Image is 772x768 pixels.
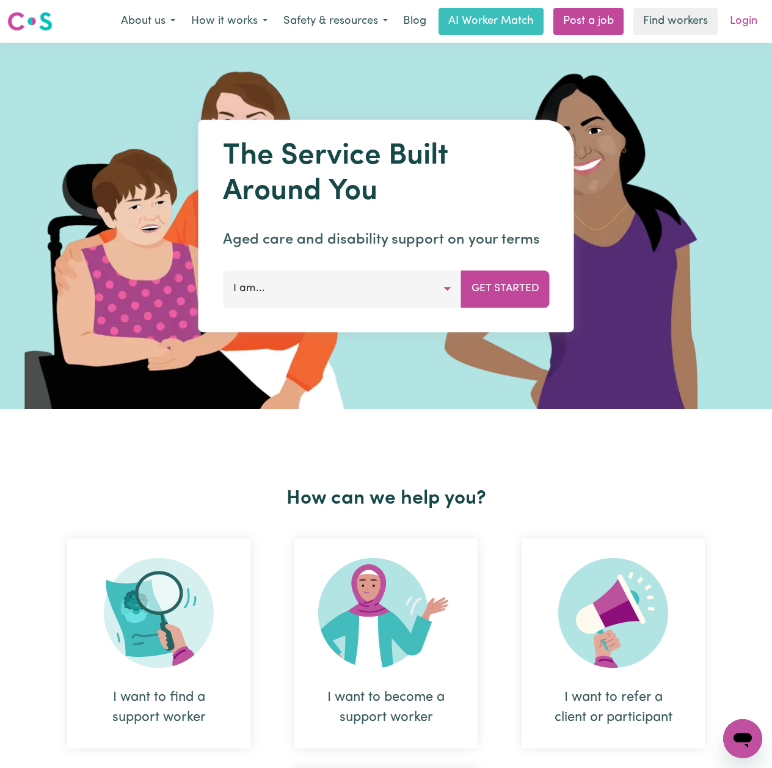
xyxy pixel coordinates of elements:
[558,558,668,668] img: Refer
[396,8,434,35] a: Blog
[324,687,448,728] div: I want to become a support worker
[96,687,221,728] div: I want to find a support worker
[67,538,250,748] div: I want to find a support worker
[223,229,550,251] p: Aged care and disability support on your terms
[113,9,183,34] button: About us
[439,8,544,35] a: AI Worker Match
[45,487,727,510] h2: How can we help you?
[551,687,675,728] div: I want to refer a client or participant
[318,558,454,668] img: Become Worker
[723,719,762,758] iframe: Button to launch messaging window
[223,270,462,307] button: I am...
[522,538,705,748] div: I want to refer a client or participant
[294,538,478,748] div: I want to become a support worker
[553,8,624,35] a: Post a job
[104,558,214,668] img: Search
[461,270,550,307] button: Get Started
[723,8,765,35] a: Login
[223,139,550,209] h1: The Service Built Around You
[7,7,53,35] a: Careseekers logo
[183,9,275,34] button: How it works
[7,10,53,32] img: Careseekers logo
[633,8,718,35] a: Find workers
[275,9,396,34] button: Safety & resources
